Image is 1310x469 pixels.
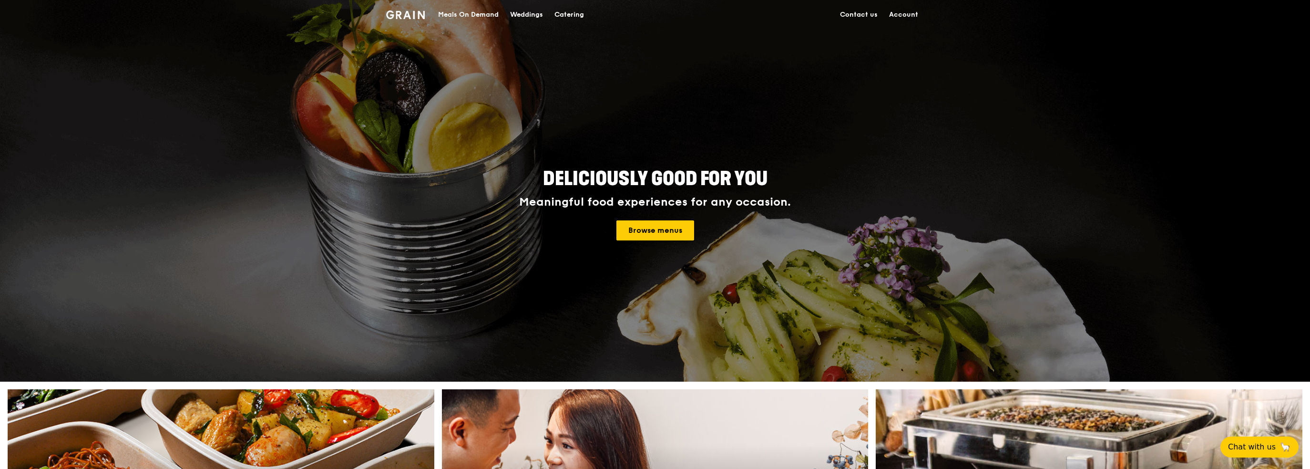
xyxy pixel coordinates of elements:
[386,10,425,19] img: Grain
[834,0,883,29] a: Contact us
[1228,441,1276,453] span: Chat with us
[438,0,499,29] div: Meals On Demand
[554,0,584,29] div: Catering
[549,0,590,29] a: Catering
[883,0,924,29] a: Account
[504,0,549,29] a: Weddings
[1279,441,1291,453] span: 🦙
[1220,437,1299,458] button: Chat with us🦙
[543,167,768,190] span: Deliciously good for you
[483,196,827,209] div: Meaningful food experiences for any occasion.
[510,0,543,29] div: Weddings
[616,220,694,240] a: Browse menus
